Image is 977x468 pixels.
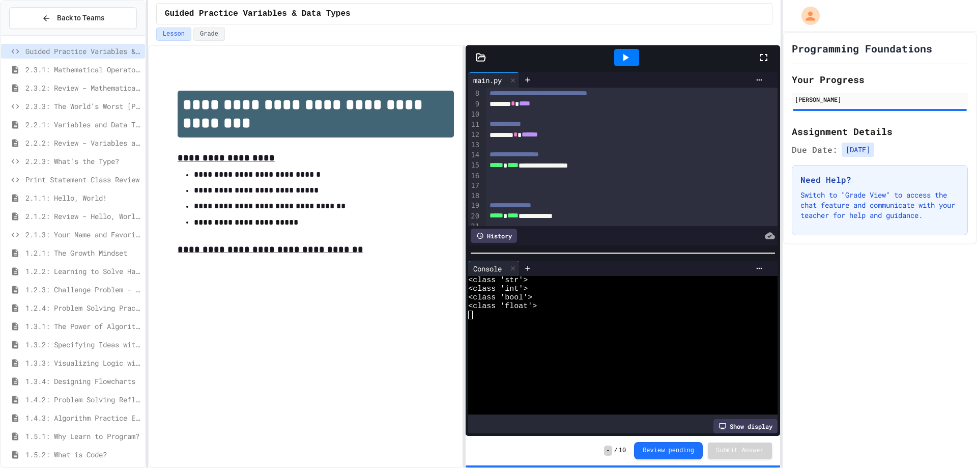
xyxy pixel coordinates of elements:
span: [DATE] [842,143,874,157]
div: 13 [468,140,481,150]
div: Console [468,261,520,276]
span: <class 'bool'> [468,293,532,302]
div: 21 [468,222,481,232]
span: Guided Practice Variables & Data Types [165,8,351,20]
span: 1.4.2: Problem Solving Reflection [25,394,141,405]
span: 1.4.3: Algorithm Practice Exercises [25,412,141,423]
h2: Assignment Details [792,124,968,139]
p: Switch to "Grade View" to access the chat feature and communicate with your teacher for help and ... [800,190,959,221]
div: main.py [468,75,507,86]
span: 1.2.1: The Growth Mindset [25,247,141,258]
span: Due Date: [792,144,838,156]
span: 2.1.2: Review - Hello, World! [25,211,141,222]
button: Back to Teams [9,7,137,29]
div: 14 [468,150,481,160]
span: 2.3.2: Review - Mathematical Operators [25,82,141,93]
button: Lesson [156,27,191,41]
div: 17 [468,181,481,191]
div: 15 [468,160,481,171]
h3: Need Help? [800,174,959,186]
h1: Programming Foundations [792,41,932,56]
span: <class 'int'> [468,285,528,293]
span: 1.3.1: The Power of Algorithms [25,321,141,332]
span: 1.3.4: Designing Flowcharts [25,376,141,387]
span: 1.5.2: What is Code? [25,449,141,460]
span: Back to Teams [57,13,104,23]
div: Show display [713,419,778,433]
span: 1.5.1: Why Learn to Program? [25,431,141,442]
div: 20 [468,211,481,222]
span: 1.2.3: Challenge Problem - The Bridge [25,284,141,295]
span: 2.2.2: Review - Variables and Data Types [25,137,141,148]
div: 16 [468,171,481,181]
div: 19 [468,201,481,211]
div: 18 [468,191,481,201]
button: Review pending [634,442,703,459]
div: main.py [468,72,520,88]
div: 10 [468,109,481,120]
div: 8 [468,89,481,99]
span: 1.2.2: Learning to Solve Hard Problems [25,266,141,277]
div: 9 [468,99,481,109]
div: My Account [791,4,822,27]
div: [PERSON_NAME] [795,95,965,104]
span: Submit Answer [716,447,764,455]
span: 2.1.3: Your Name and Favorite Movie [25,229,141,240]
span: 2.3.1: Mathematical Operators [25,64,141,75]
span: - [604,446,612,456]
h2: Your Progress [792,72,968,87]
span: Print Statement Class Review [25,174,141,185]
div: History [471,229,517,243]
span: 10 [619,447,626,455]
span: 2.2.1: Variables and Data Types [25,119,141,130]
span: <class 'str'> [468,276,528,285]
span: 2.3.3: The World's Worst [PERSON_NAME] Market [25,101,141,112]
span: Guided Practice Variables & Data Types [25,46,141,57]
div: Console [468,263,507,274]
div: 11 [468,120,481,130]
span: 2.1.1: Hello, World! [25,192,141,203]
div: 12 [468,130,481,140]
button: Grade [193,27,225,41]
span: 1.3.3: Visualizing Logic with Flowcharts [25,357,141,368]
span: 1.3.2: Specifying Ideas with Pseudocode [25,339,141,350]
button: Submit Answer [708,443,772,459]
span: / [614,447,618,455]
span: 2.2.3: What's the Type? [25,156,141,167]
span: 1.2.4: Problem Solving Practice [25,302,141,313]
span: <class 'float'> [468,302,537,311]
